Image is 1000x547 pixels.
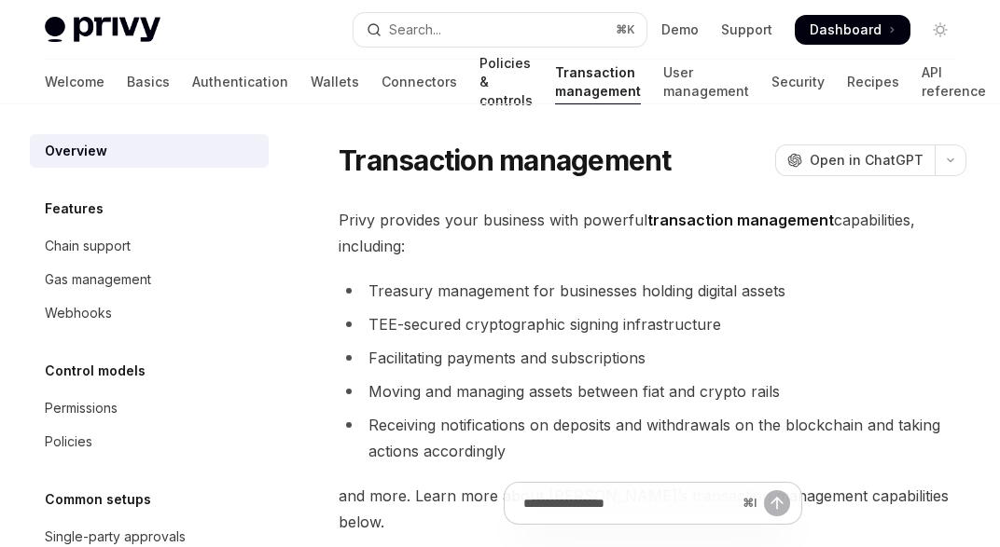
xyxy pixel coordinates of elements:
[45,302,112,324] div: Webhooks
[771,60,825,104] a: Security
[45,17,160,43] img: light logo
[389,19,441,41] div: Search...
[661,21,699,39] a: Demo
[382,60,457,104] a: Connectors
[45,198,104,220] h5: Features
[616,22,635,37] span: ⌘ K
[192,60,288,104] a: Authentication
[30,296,269,330] a: Webhooks
[810,151,924,170] span: Open in ChatGPT
[45,397,118,419] div: Permissions
[721,21,772,39] a: Support
[847,60,899,104] a: Recipes
[922,60,986,104] a: API reference
[45,235,131,257] div: Chain support
[30,391,269,425] a: Permissions
[339,311,966,337] li: TEE-secured cryptographic signing infrastructure
[925,15,955,45] button: Toggle dark mode
[775,144,935,176] button: Open in ChatGPT
[45,360,146,382] h5: Control models
[30,134,269,168] a: Overview
[311,60,359,104] a: Wallets
[647,211,834,229] strong: transaction management
[339,144,672,177] h1: Transaction management
[523,483,735,524] input: Ask a question...
[45,140,107,162] div: Overview
[45,60,104,104] a: Welcome
[30,425,269,458] a: Policies
[339,378,966,404] li: Moving and managing assets between fiat and crypto rails
[339,345,966,371] li: Facilitating payments and subscriptions
[30,263,269,296] a: Gas management
[45,488,151,511] h5: Common setups
[339,207,966,259] span: Privy provides your business with powerful capabilities, including:
[810,21,882,39] span: Dashboard
[339,412,966,464] li: Receiving notifications on deposits and withdrawals on the blockchain and taking actions accordingly
[45,431,92,453] div: Policies
[764,490,790,516] button: Send message
[354,13,647,47] button: Open search
[30,229,269,263] a: Chain support
[555,60,641,104] a: Transaction management
[339,278,966,304] li: Treasury management for businesses holding digital assets
[45,268,151,291] div: Gas management
[479,60,533,104] a: Policies & controls
[663,60,749,104] a: User management
[795,15,910,45] a: Dashboard
[127,60,170,104] a: Basics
